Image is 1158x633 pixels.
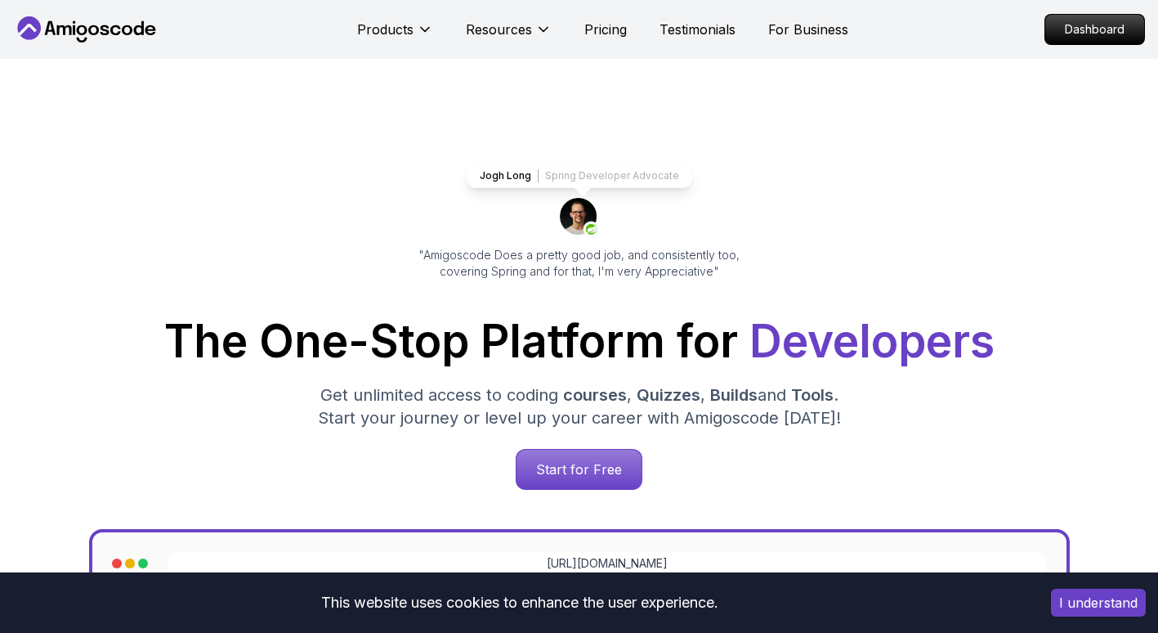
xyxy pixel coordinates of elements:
[20,319,1138,364] h1: The One-Stop Platform for
[12,585,1026,621] div: This website uses cookies to enhance the user experience.
[1044,14,1145,45] a: Dashboard
[560,198,599,237] img: josh long
[791,385,834,405] span: Tools
[516,449,642,490] a: Start for Free
[466,20,532,39] p: Resources
[516,450,642,489] p: Start for Free
[584,20,627,39] a: Pricing
[396,247,762,280] p: "Amigoscode Does a pretty good job, and consistently too, covering Spring and for that, I'm very ...
[466,20,552,52] button: Resources
[357,20,433,52] button: Products
[637,385,700,405] span: Quizzes
[357,20,414,39] p: Products
[563,385,627,405] span: courses
[480,169,531,182] p: Jogh Long
[1051,589,1146,617] button: Accept cookies
[547,555,668,572] a: [URL][DOMAIN_NAME]
[305,384,854,429] p: Get unlimited access to coding , , and . Start your journey or level up your career with Amigosco...
[1045,15,1144,44] p: Dashboard
[768,20,848,39] a: For Business
[659,20,735,39] a: Testimonials
[749,314,995,368] span: Developers
[545,169,679,182] p: Spring Developer Advocate
[710,385,758,405] span: Builds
